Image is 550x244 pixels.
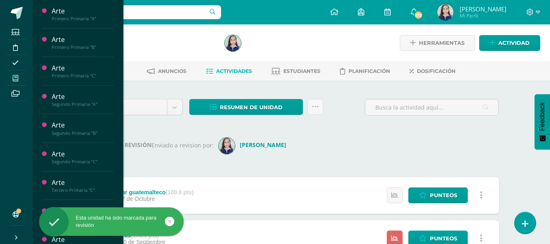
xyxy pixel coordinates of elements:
a: Unidad 4 [84,99,182,115]
a: ArtePrimero Primaria "A" [52,7,114,22]
a: ArtePrimero Primaria "C" [52,64,114,79]
div: Arte [52,121,114,130]
strong: (100.0 pts) [166,189,194,196]
a: ArteTercero Primaria "C" [52,178,114,193]
div: Arte [52,7,114,16]
a: Dosificación [410,65,456,78]
div: Primero Primaria 'B' [64,45,215,53]
div: Arte [52,35,114,44]
a: ArteSegundo Primaria "A" [52,92,114,107]
div: Segundo Primaria "B" [52,130,114,136]
a: ArteSegundo Primaria "C" [52,149,114,165]
span: Feedback [539,102,546,131]
img: ca5a4eaf8577ec6eca99aea707ba97a8.png [225,35,241,51]
span: 07 de Octubre [119,196,155,202]
span: Actividad [498,35,530,51]
span: Punteos [430,188,457,203]
div: Arte [52,178,114,187]
span: Resumen de unidad [220,100,283,115]
a: Estudiantes [272,65,320,78]
a: Actividades [206,65,252,78]
a: Actividad [479,35,540,51]
input: Busca un usuario... [38,5,221,19]
div: Esta unidad ha sido marcada para revisión [39,214,184,229]
span: Planificación [348,68,390,74]
div: Arte [52,207,114,216]
h1: Arte [64,33,215,45]
span: 172 [414,11,423,20]
span: Dosificación [417,68,456,74]
img: ca5a4eaf8577ec6eca99aea707ba97a8.png [437,4,454,20]
div: Primero Primaria "A" [52,16,114,22]
div: Arte popular guatemalteco [93,189,194,196]
span: Unidad 4 [90,99,161,115]
span: Actividades [216,68,252,74]
div: Tercero Primaria "C" [52,187,114,193]
strong: [PERSON_NAME] [240,141,286,149]
a: Planificación [340,65,390,78]
span: Herramientas [419,35,465,51]
a: ArteCuarto Primaria "A" [52,207,114,222]
a: Anuncios [147,65,186,78]
span: Mi Perfil [460,12,506,19]
a: ArtePrimero Primaria "B" [52,35,114,50]
div: Arte [52,149,114,159]
span: Anuncios [158,68,186,74]
div: Segundo Primaria "A" [52,101,114,107]
span: [PERSON_NAME] [460,5,506,13]
a: Resumen de unidad [189,99,303,115]
div: Segundo Primaria "C" [52,159,114,165]
div: Primero Primaria "C" [52,73,114,79]
div: Primero Primaria "B" [52,44,114,50]
a: Punteos [408,187,468,203]
a: [PERSON_NAME] [219,141,289,149]
span: Enviado a revision por: [151,141,214,149]
div: Arte [52,92,114,101]
button: Feedback - Mostrar encuesta [535,94,550,149]
a: ArteSegundo Primaria "B" [52,121,114,136]
a: Herramientas [400,35,475,51]
input: Busca la actividad aquí... [365,99,498,115]
span: Estudiantes [283,68,320,74]
img: 2cc83b3f313b0c3b961db8611adff512.png [219,138,235,154]
div: Arte [52,64,114,73]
